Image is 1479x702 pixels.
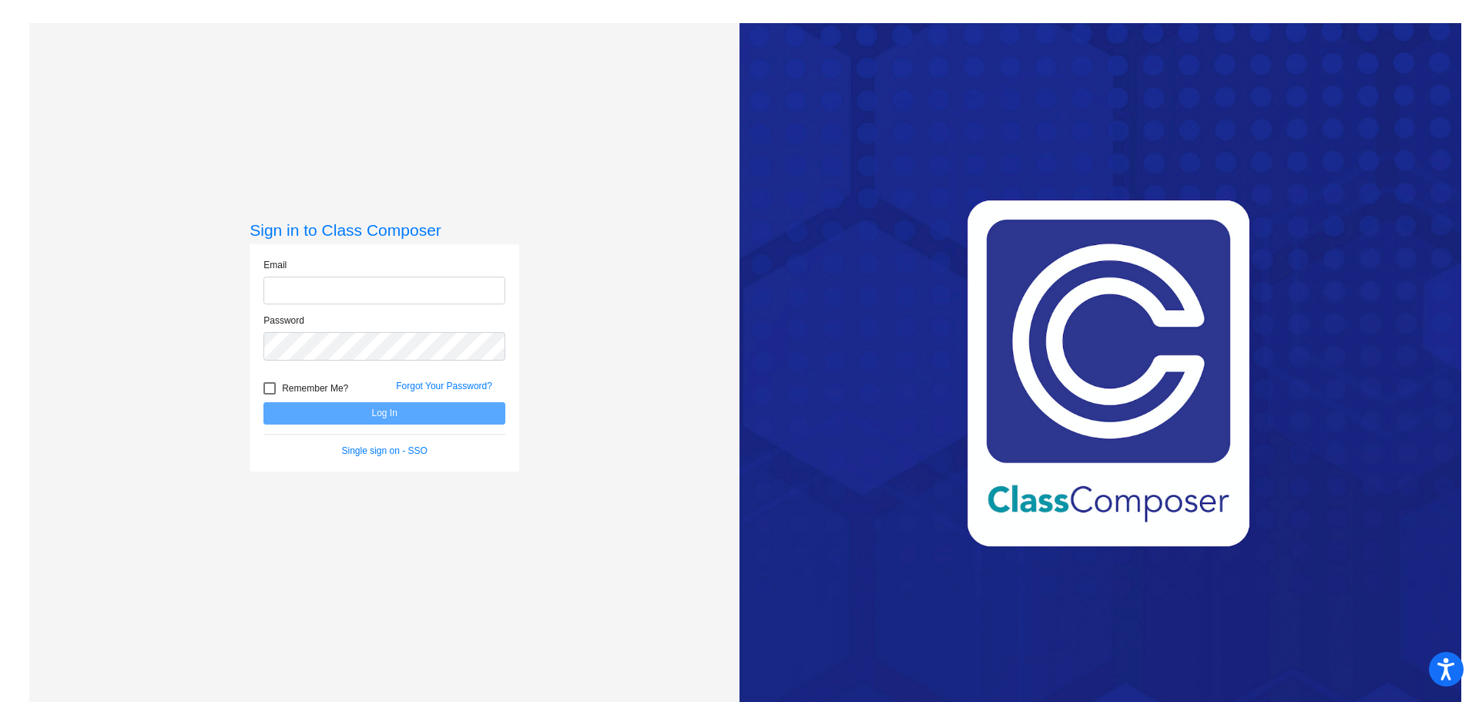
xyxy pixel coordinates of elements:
h3: Sign in to Class Composer [250,220,519,240]
button: Log In [263,402,505,425]
label: Email [263,258,287,272]
span: Remember Me? [282,379,348,398]
a: Single sign on - SSO [342,445,428,456]
label: Password [263,314,304,327]
a: Forgot Your Password? [396,381,492,391]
